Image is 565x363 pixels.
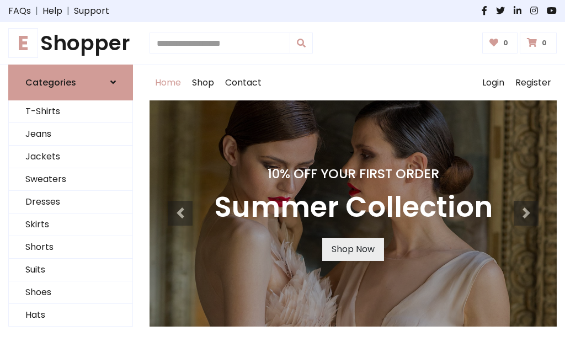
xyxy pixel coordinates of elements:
span: 0 [539,38,550,48]
a: Contact [220,65,267,100]
a: Login [477,65,510,100]
a: Shop [186,65,220,100]
a: Categories [8,65,133,100]
a: 0 [482,33,518,54]
span: | [62,4,74,18]
a: Help [42,4,62,18]
a: Suits [9,259,132,281]
a: 0 [520,33,557,54]
a: Jackets [9,146,132,168]
a: Support [74,4,109,18]
a: Hats [9,304,132,327]
h4: 10% Off Your First Order [214,166,493,181]
a: Skirts [9,213,132,236]
a: Sweaters [9,168,132,191]
a: Dresses [9,191,132,213]
h6: Categories [25,77,76,88]
h1: Shopper [8,31,133,56]
span: | [31,4,42,18]
a: Shoes [9,281,132,304]
a: Shop Now [322,238,384,261]
a: Home [150,65,186,100]
a: T-Shirts [9,100,132,123]
a: FAQs [8,4,31,18]
a: EShopper [8,31,133,56]
span: E [8,28,38,58]
span: 0 [500,38,511,48]
a: Jeans [9,123,132,146]
a: Register [510,65,557,100]
a: Shorts [9,236,132,259]
h3: Summer Collection [214,190,493,225]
